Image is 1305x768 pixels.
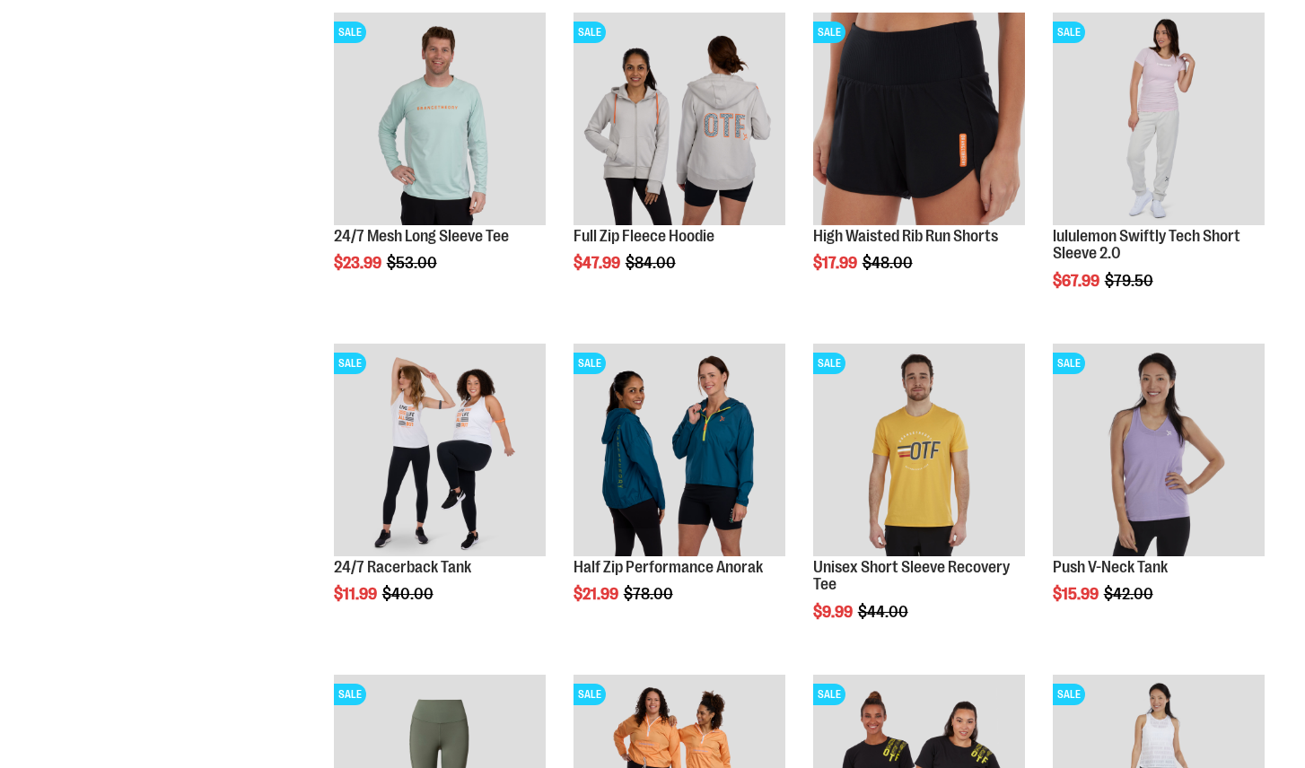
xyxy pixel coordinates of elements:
[863,254,915,272] span: $48.00
[813,344,1025,558] a: Product image for Unisex Short Sleeve Recovery TeeSALE
[325,335,555,649] div: product
[574,353,606,374] span: SALE
[813,13,1025,224] img: High Waisted Rib Run Shorts
[574,254,623,272] span: $47.99
[1053,227,1240,263] a: lululemon Swiftly Tech Short Sleeve 2.0
[574,684,606,705] span: SALE
[626,254,679,272] span: $84.00
[1053,344,1265,555] img: Product image for Push V-Neck Tank
[1053,684,1085,705] span: SALE
[574,13,785,224] img: Main Image of 1457091
[334,13,546,227] a: Main Image of 1457095SALE
[813,22,845,43] span: SALE
[574,344,785,555] img: Half Zip Performance Anorak
[804,335,1034,667] div: product
[334,13,546,224] img: Main Image of 1457095
[804,4,1034,318] div: product
[813,13,1025,227] a: High Waisted Rib Run ShortsSALE
[325,4,555,318] div: product
[1044,4,1274,336] div: product
[813,227,998,245] a: High Waisted Rib Run Shorts
[574,558,763,576] a: Half Zip Performance Anorak
[1053,344,1265,558] a: Product image for Push V-Neck TankSALE
[1053,353,1085,374] span: SALE
[334,585,380,603] span: $11.99
[334,558,471,576] a: 24/7 Racerback Tank
[382,585,436,603] span: $40.00
[1053,585,1101,603] span: $15.99
[334,227,509,245] a: 24/7 Mesh Long Sleeve Tee
[334,344,546,555] img: 24/7 Racerback Tank
[1044,335,1274,649] div: product
[334,254,384,272] span: $23.99
[858,603,911,621] span: $44.00
[565,4,794,318] div: product
[1053,13,1265,227] a: lululemon Swiftly Tech Short Sleeve 2.0SALE
[1105,272,1156,290] span: $79.50
[334,684,366,705] span: SALE
[565,335,794,649] div: product
[574,13,785,227] a: Main Image of 1457091SALE
[813,254,860,272] span: $17.99
[334,344,546,558] a: 24/7 Racerback TankSALE
[1053,272,1102,290] span: $67.99
[813,353,845,374] span: SALE
[1053,558,1168,576] a: Push V-Neck Tank
[574,227,714,245] a: Full Zip Fleece Hoodie
[1053,22,1085,43] span: SALE
[574,344,785,558] a: Half Zip Performance AnorakSALE
[387,254,440,272] span: $53.00
[574,22,606,43] span: SALE
[813,684,845,705] span: SALE
[813,603,855,621] span: $9.99
[334,353,366,374] span: SALE
[1104,585,1156,603] span: $42.00
[624,585,676,603] span: $78.00
[1053,13,1265,224] img: lululemon Swiftly Tech Short Sleeve 2.0
[813,344,1025,555] img: Product image for Unisex Short Sleeve Recovery Tee
[574,585,621,603] span: $21.99
[334,22,366,43] span: SALE
[813,558,1010,594] a: Unisex Short Sleeve Recovery Tee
